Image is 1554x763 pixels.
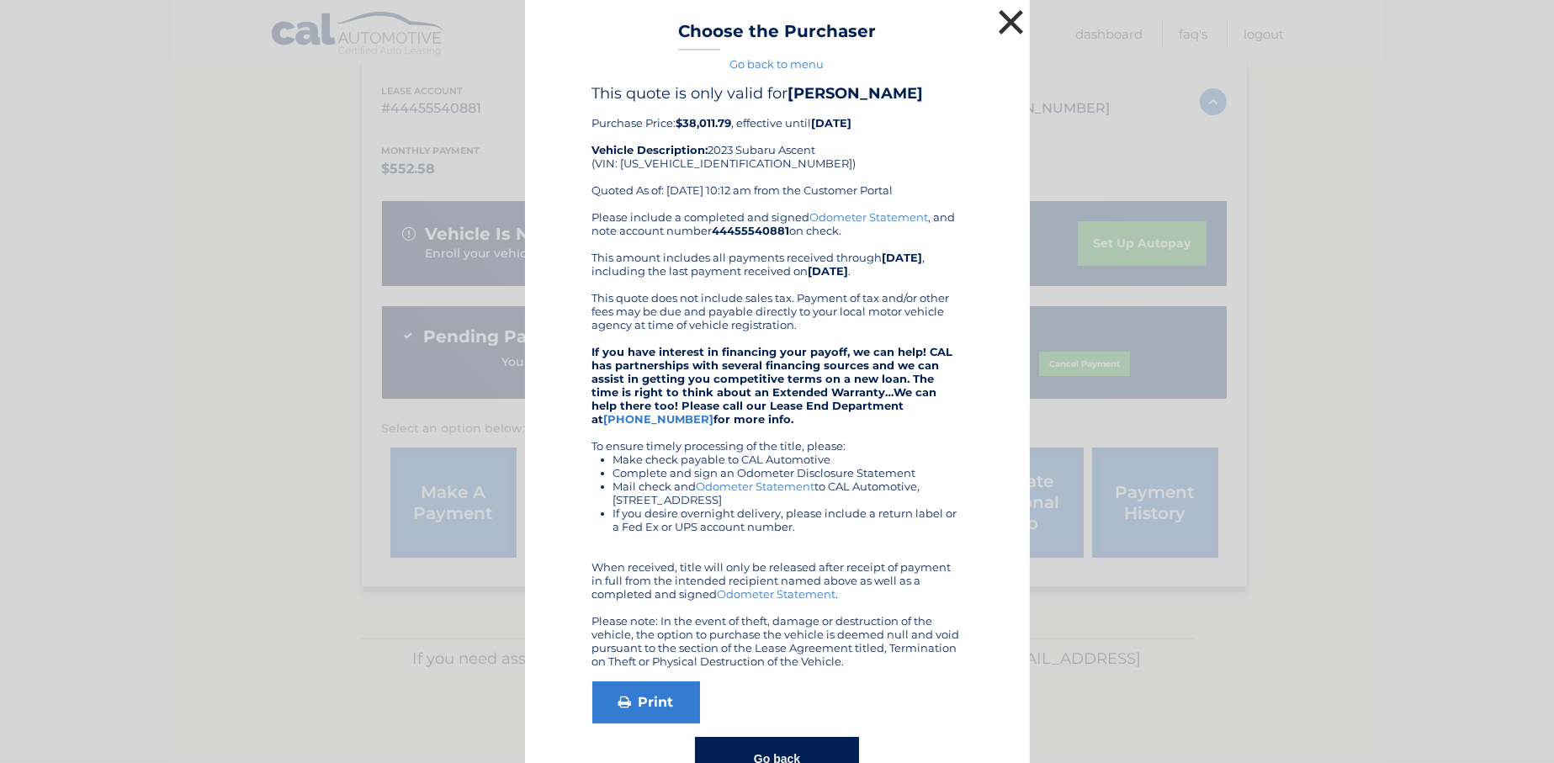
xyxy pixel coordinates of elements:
[592,143,708,156] strong: Vehicle Description:
[592,345,953,426] strong: If you have interest in financing your payoff, we can help! CAL has partnerships with several fin...
[994,5,1028,39] button: ×
[592,210,963,668] div: Please include a completed and signed , and note account number on check. This amount includes al...
[718,587,836,601] a: Odometer Statement
[678,21,876,50] h3: Choose the Purchaser
[604,412,714,426] a: [PHONE_NUMBER]
[788,84,924,103] b: [PERSON_NAME]
[883,251,923,264] b: [DATE]
[613,466,963,480] li: Complete and sign an Odometer Disclosure Statement
[592,681,700,723] a: Print
[697,480,815,493] a: Odometer Statement
[812,116,852,130] b: [DATE]
[592,84,963,103] h4: This quote is only valid for
[809,264,849,278] b: [DATE]
[810,210,929,224] a: Odometer Statement
[613,506,963,533] li: If you desire overnight delivery, please include a return label or a Fed Ex or UPS account number.
[713,224,790,237] b: 44455540881
[730,57,825,71] a: Go back to menu
[592,84,963,210] div: Purchase Price: , effective until 2023 Subaru Ascent (VIN: [US_VEHICLE_IDENTIFICATION_NUMBER]) Qu...
[676,116,732,130] b: $38,011.79
[613,453,963,466] li: Make check payable to CAL Automotive
[613,480,963,506] li: Mail check and to CAL Automotive, [STREET_ADDRESS]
